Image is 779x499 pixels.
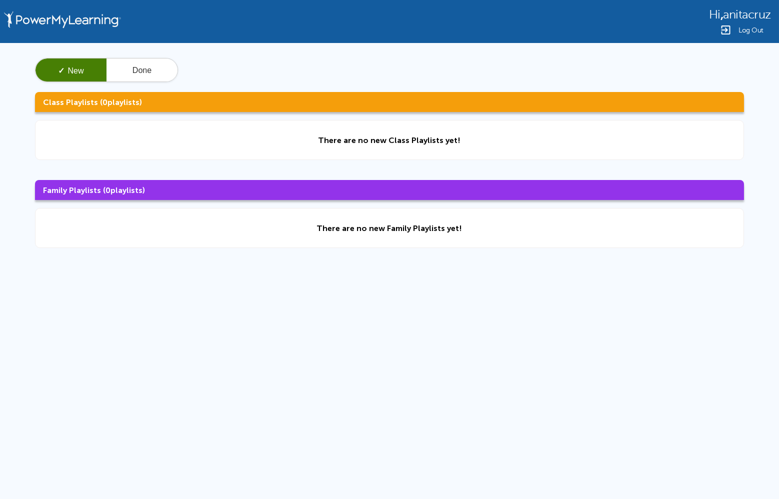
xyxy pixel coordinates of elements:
[105,185,110,195] span: 0
[106,58,177,82] button: Done
[719,24,731,36] img: Logout Icon
[738,26,763,34] span: Log Out
[709,7,771,21] div: ,
[723,8,771,21] span: anitacruz
[709,8,720,21] span: Hi
[318,135,461,145] div: There are no new Class Playlists yet!
[102,97,107,107] span: 0
[35,58,106,82] button: ✓New
[35,92,744,112] h3: Class Playlists ( playlists)
[317,223,462,233] div: There are no new Family Playlists yet!
[35,180,744,200] h3: Family Playlists ( playlists)
[58,66,64,75] span: ✓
